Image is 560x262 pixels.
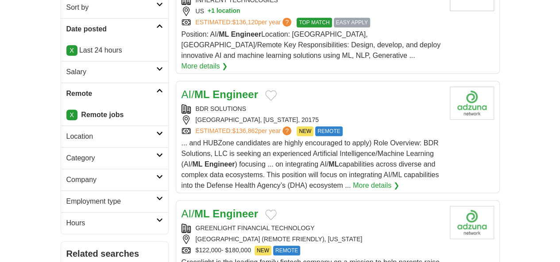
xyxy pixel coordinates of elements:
h2: Date posted [66,24,156,34]
h2: Location [66,131,156,142]
a: More details ❯ [353,180,399,191]
span: $136,862 [232,127,258,134]
h2: Remote [66,88,156,99]
div: BDR SOLUTIONS [182,104,443,114]
strong: ML [194,208,210,220]
span: $136,120 [232,19,258,26]
a: ESTIMATED:$136,120per year? [196,18,294,27]
span: EASY APPLY [334,18,370,27]
button: +1 location [208,7,240,16]
h2: Sort by [66,2,156,13]
span: ? [282,18,291,27]
h2: Category [66,153,156,163]
div: [GEOGRAPHIC_DATA], [US_STATE], 20175 [182,115,443,125]
a: X [66,45,77,56]
strong: Remote jobs [81,111,124,118]
span: ? [282,126,291,135]
div: US [182,7,443,16]
strong: ML [194,88,210,100]
a: X [66,110,77,120]
span: + [208,7,211,16]
span: REMOTE [315,126,342,136]
a: Salary [61,61,168,83]
h2: Company [66,175,156,185]
strong: Engineer [205,160,235,168]
strong: Engineer [231,30,261,38]
h2: Employment type [66,196,156,207]
strong: Engineer [212,88,258,100]
a: Date posted [61,18,168,40]
button: Add to favorite jobs [265,90,277,101]
a: Company [61,169,168,190]
a: ESTIMATED:$136,862per year? [196,126,294,136]
span: NEW [255,246,271,255]
h2: Salary [66,67,156,77]
a: More details ❯ [182,61,228,72]
a: AI/ML Engineer [182,88,258,100]
strong: Engineer [212,208,258,220]
img: Company logo [450,87,494,120]
a: Employment type [61,190,168,212]
img: Company logo [450,206,494,239]
div: GREENLIGHT FINANCIAL TECHNOLOGY [182,224,443,233]
strong: ML [192,160,202,168]
button: Add to favorite jobs [265,209,277,220]
p: Last 24 hours [66,45,163,56]
h2: Hours [66,218,156,228]
a: AI/ML Engineer [182,208,258,220]
strong: ML [219,30,229,38]
span: NEW [297,126,313,136]
div: [GEOGRAPHIC_DATA] (REMOTE FRIENDLY), [US_STATE] [182,235,443,244]
a: Location [61,125,168,147]
strong: ML [328,160,339,168]
span: Position: AI/ Location: [GEOGRAPHIC_DATA], [GEOGRAPHIC_DATA]/Remote Key Responsibilities: Design,... [182,30,440,59]
a: Hours [61,212,168,234]
div: $122,000- $180,000 [182,246,443,255]
span: REMOTE [273,246,300,255]
h2: Related searches [66,247,163,260]
span: TOP MATCH [297,18,332,27]
a: Remote [61,83,168,104]
span: ... and HUBZone candidates are highly encouraged to apply) Role Overview: BDR Solutions, LLC is s... [182,139,439,189]
a: Category [61,147,168,169]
